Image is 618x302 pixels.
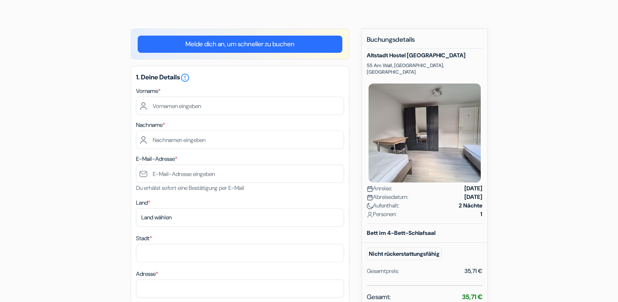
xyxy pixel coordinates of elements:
[367,52,482,59] h5: Altstadt Hostel [GEOGRAPHIC_DATA]
[367,193,408,201] span: Abreisedatum:
[367,267,399,275] div: Gesamtpreis:
[459,201,482,210] strong: 2 Nächte
[136,87,161,95] label: Vorname
[367,292,390,302] span: Gesamt:
[367,201,399,210] span: Aufenthalt:
[136,97,344,115] input: Vornamen eingeben
[136,73,344,83] h5: 1. Deine Details
[136,165,344,183] input: E-Mail-Adresse eingeben
[480,210,482,219] strong: 1
[367,212,373,218] img: user_icon.svg
[367,210,397,219] span: Personen:
[464,193,482,201] strong: [DATE]
[367,248,442,260] small: Nicht rückerstattungsfähig
[136,184,244,192] small: Du erhälst sofort eine Bestätigung per E-Mail
[367,36,482,49] h5: Buchungsdetails
[180,73,190,81] a: error_outline
[180,73,190,83] i: error_outline
[136,155,177,163] label: E-Mail-Adresse
[367,203,373,209] img: moon.svg
[136,131,344,149] input: Nachnamen eingeben
[367,184,392,193] span: Anreise:
[462,293,482,301] strong: 35,71 €
[138,36,342,53] a: Melde dich an, um schneller zu buchen
[136,121,165,129] label: Nachname
[136,198,150,207] label: Land
[136,234,152,243] label: Stadt
[367,194,373,201] img: calendar.svg
[367,229,435,237] b: Bett im 4-Bett-Schlafsaal
[367,186,373,192] img: calendar.svg
[464,184,482,193] strong: [DATE]
[464,267,482,275] div: 35,71 €
[136,270,158,278] label: Adresse
[367,62,482,75] p: 55 Am Wall, [GEOGRAPHIC_DATA], [GEOGRAPHIC_DATA]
